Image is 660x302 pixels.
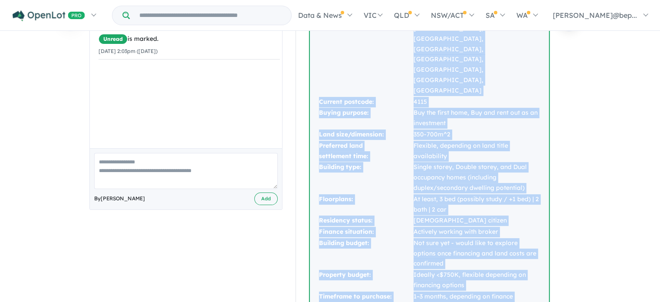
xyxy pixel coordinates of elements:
[413,238,540,269] td: Not sure yet - would like to explore options once financing and land costs are confirmed
[413,269,540,291] td: Ideally <$750K, flexible depending on financing options
[319,140,413,162] td: Preferred land settlement time:
[319,194,413,216] td: Floorplans:
[413,215,540,226] td: [DEMOGRAPHIC_DATA] citizen
[319,269,413,291] td: Property budget:
[413,107,540,129] td: Buy the first home, Buy and rent out as an investment
[99,48,158,54] small: [DATE] 2:03pm ([DATE])
[254,192,278,205] button: Add
[319,162,413,193] td: Building type:
[99,34,280,44] div: is marked.
[319,129,413,140] td: Land size/dimension:
[319,96,413,108] td: Current postcode:
[13,10,85,21] img: Openlot PRO Logo White
[553,11,637,20] span: [PERSON_NAME]@bep...
[131,6,289,25] input: Try estate name, suburb, builder or developer
[319,238,413,269] td: Building budget:
[413,129,540,140] td: 350-700m^2
[413,162,540,193] td: Single storey, Double storey, and Dual occupancy homes (including duplex/secondary dwelling poten...
[413,96,540,108] td: 4115
[319,226,413,238] td: Finance situation:
[413,140,540,162] td: Flexible, depending on land title availability
[413,226,540,238] td: Actively working with broker
[319,215,413,226] td: Residency status:
[413,194,540,216] td: At least, 3 bed (possibly study / +1 bed) | 2 bath | 2 car
[94,194,145,203] span: By [PERSON_NAME]
[99,34,128,44] span: Unread
[319,107,413,129] td: Buying purpose:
